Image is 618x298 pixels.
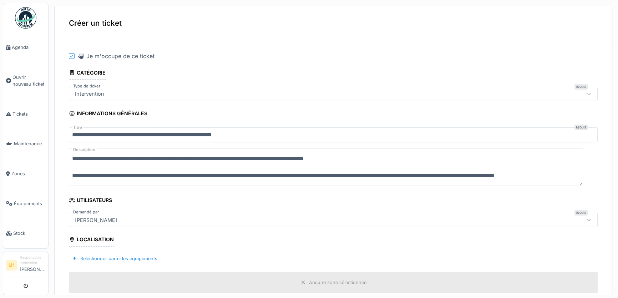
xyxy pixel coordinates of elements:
span: Zones [11,170,45,177]
span: Équipements [14,200,45,207]
div: Utilisateurs [69,195,112,207]
div: Intervention [72,90,107,98]
div: Responsable technicien [20,255,45,266]
span: Tickets [12,111,45,117]
div: Requis [574,125,588,130]
div: Informations générales [69,108,147,120]
span: Stock [13,230,45,237]
div: Catégorie [69,67,106,80]
label: Titre [72,125,83,131]
li: LH [6,260,17,271]
span: Agenda [12,44,45,51]
div: Requis [574,210,588,216]
li: [PERSON_NAME] [20,255,45,276]
div: Localisation [69,234,114,246]
a: Stock [3,218,48,248]
a: Maintenance [3,129,48,159]
div: Sélectionner parmi les équipements [69,254,160,263]
a: LH Responsable technicien[PERSON_NAME] [6,255,45,277]
a: Équipements [3,189,48,219]
a: Zones [3,159,48,189]
div: [PERSON_NAME] [72,216,120,224]
a: Ouvrir nouveau ticket [3,62,48,99]
a: Agenda [3,32,48,62]
div: Aucune zone sélectionnée [309,279,366,286]
label: Description [72,145,97,154]
span: Maintenance [14,140,45,147]
span: Ouvrir nouveau ticket [12,74,45,87]
div: Créer un ticket [55,6,612,40]
a: Tickets [3,99,48,129]
img: Badge_color-CXgf-gQk.svg [15,7,36,29]
div: Je m'occupe de ce ticket [77,52,154,60]
div: Requis [574,84,588,90]
label: Type de ticket [72,83,102,89]
label: Demandé par [72,209,100,215]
